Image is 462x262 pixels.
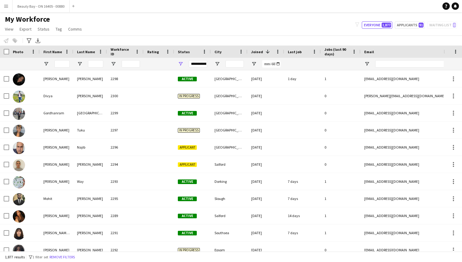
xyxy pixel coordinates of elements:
img: Holli Rice-White [13,159,25,171]
div: [DATE] [248,207,284,224]
span: Export [20,26,31,32]
div: 0 [321,105,361,121]
span: Email [364,50,374,54]
span: Rating [147,50,159,54]
span: Last job [288,50,302,54]
span: Active [178,179,197,184]
span: Active [178,231,197,235]
div: [GEOGRAPHIC_DATA] [211,105,248,121]
div: 0 [321,139,361,156]
div: Way [73,173,107,190]
div: [PERSON_NAME] [40,173,73,190]
div: 2295 [107,190,144,207]
div: [PERSON_NAME] [40,156,73,173]
div: 2289 [107,207,144,224]
span: Applicant [178,145,197,150]
span: Active [178,197,197,201]
span: Joined [251,50,263,54]
div: [DATE] [248,139,284,156]
div: Dorking [211,173,248,190]
span: Active [178,77,197,81]
span: 91 [419,23,424,28]
input: Last Name Filter Input [88,60,103,68]
button: Open Filter Menu [215,61,220,67]
span: 1 filter set [32,255,48,259]
div: [PERSON_NAME] [73,70,107,87]
div: [PERSON_NAME] [73,224,107,241]
div: 2293 [107,173,144,190]
input: Workforce ID Filter Input [122,60,140,68]
div: 1 [321,224,361,241]
img: Amaya Lambert [13,210,25,223]
div: 2291 [107,224,144,241]
div: [DATE] [248,87,284,104]
div: [DATE] [248,173,284,190]
div: [DATE] [248,242,284,258]
div: 1 [321,173,361,190]
div: 2299 [107,105,144,121]
div: 0 [321,122,361,138]
button: Open Filter Menu [364,61,370,67]
div: 1 [321,207,361,224]
span: Status [38,26,50,32]
div: 1 [321,190,361,207]
span: 1,877 [382,23,391,28]
div: [PERSON_NAME] [40,122,73,138]
img: Lili Way [13,176,25,188]
div: 1 day [284,70,321,87]
a: Status [35,25,52,33]
button: Open Filter Menu [178,61,183,67]
input: Joined Filter Input [262,60,280,68]
span: Comms [68,26,82,32]
div: [PERSON_NAME] [73,207,107,224]
span: Last Name [77,50,95,54]
app-action-btn: Advanced filters [25,37,33,44]
div: 2296 [107,139,144,156]
div: 0 [321,156,361,173]
div: 0 [321,242,361,258]
div: 2298 [107,70,144,87]
div: [PERSON_NAME] [73,87,107,104]
div: Tuku [73,122,107,138]
input: City Filter Input [226,60,244,68]
img: Anny Bido Bautista [13,73,25,86]
span: Active [178,214,197,218]
button: Open Filter Menu [111,61,116,67]
div: 2294 [107,156,144,173]
input: First Name Filter Input [54,60,70,68]
button: Beauty Bay - ON 16405 - 00880 [13,0,70,12]
span: Workforce ID [111,47,133,56]
div: [PERSON_NAME] [PERSON_NAME] [40,224,73,241]
div: Najib [73,139,107,156]
span: Photo [13,50,23,54]
div: [DATE] [248,122,284,138]
div: [PERSON_NAME] [73,156,107,173]
div: [DATE] [248,224,284,241]
div: [GEOGRAPHIC_DATA] [211,87,248,104]
div: 2297 [107,122,144,138]
button: Applicants91 [395,21,425,29]
div: 7 days [284,224,321,241]
div: 1 [321,70,361,87]
button: Open Filter Menu [251,61,257,67]
span: In progress [178,94,200,98]
img: Mohammed Rangzeb Najib [13,142,25,154]
div: [DATE] [248,105,284,121]
a: Comms [66,25,84,33]
span: Applicant [178,162,197,167]
div: [DATE] [248,190,284,207]
button: Everyone1,877 [362,21,392,29]
div: [GEOGRAPHIC_DATA] [211,70,248,87]
app-action-btn: Export XLSX [34,37,42,44]
img: Gordhanram Cambridge [13,108,25,120]
div: [DATE] [248,70,284,87]
div: [PERSON_NAME] [40,139,73,156]
div: 0 [321,87,361,104]
div: [PERSON_NAME] [73,242,107,258]
div: Epsom [211,242,248,258]
div: Gordhanram [40,105,73,121]
span: First Name [43,50,62,54]
div: Slough [211,190,248,207]
div: [PERSON_NAME] [40,70,73,87]
span: In progress [178,128,200,133]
